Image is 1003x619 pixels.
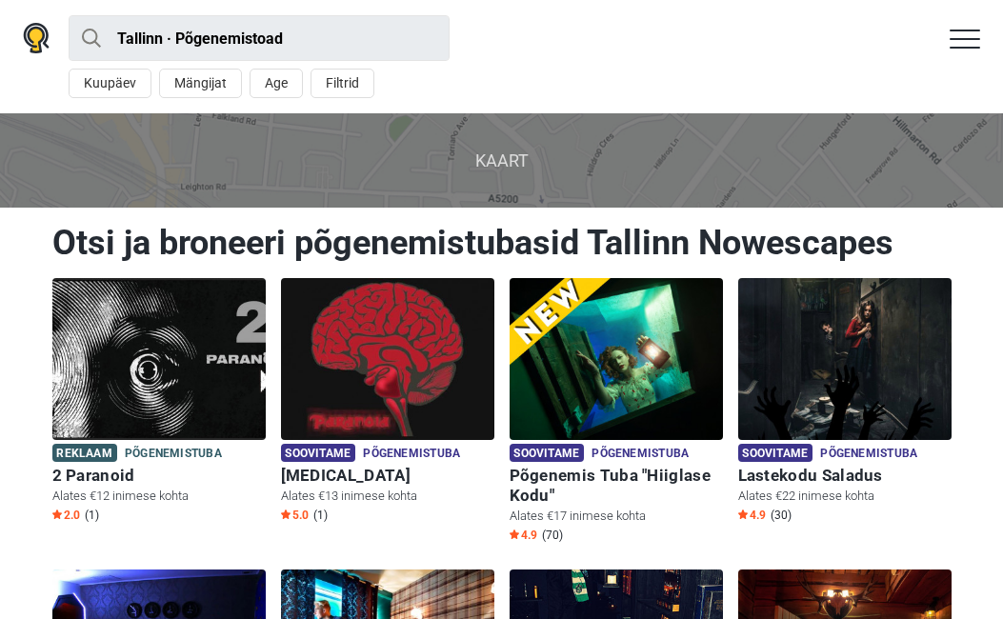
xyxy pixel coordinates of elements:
[52,222,952,264] h1: Otsi ja broneeri põgenemistubasid Tallinn Nowescapes
[250,69,303,98] button: Age
[52,508,80,523] span: 2.0
[281,488,494,505] p: Alates €13 inimese kohta
[738,278,952,527] a: Lastekodu Saladus Soovitame Põgenemistuba Lastekodu Saladus Alates €22 inimese kohta Star4.9 (30)
[510,278,723,440] img: Põgenemis Tuba "Hiiglase Kodu"
[313,508,328,523] span: (1)
[311,69,374,98] button: Filtrid
[592,444,689,465] span: Põgenemistuba
[510,528,537,543] span: 4.9
[281,278,494,527] a: Paranoia Soovitame Põgenemistuba [MEDICAL_DATA] Alates €13 inimese kohta Star5.0 (1)
[281,278,494,440] img: Paranoia
[23,23,50,53] img: Nowescape logo
[52,278,266,527] a: 2 Paranoid Reklaam Põgenemistuba 2 Paranoid Alates €12 inimese kohta Star2.0 (1)
[52,278,266,440] img: 2 Paranoid
[69,69,151,98] button: Kuupäev
[738,508,766,523] span: 4.9
[52,444,117,462] span: Reklaam
[510,508,723,525] p: Alates €17 inimese kohta
[281,444,356,462] span: Soovitame
[738,488,952,505] p: Alates €22 inimese kohta
[281,509,291,519] img: Star
[85,508,99,523] span: (1)
[542,528,563,543] span: (70)
[52,466,266,486] h6: 2 Paranoid
[738,444,813,462] span: Soovitame
[69,15,450,61] input: proovi “Tallinn”
[738,466,952,486] h6: Lastekodu Saladus
[281,508,309,523] span: 5.0
[771,508,792,523] span: (30)
[510,466,723,506] h6: Põgenemis Tuba "Hiiglase Kodu"
[52,488,266,505] p: Alates €12 inimese kohta
[281,466,494,486] h6: [MEDICAL_DATA]
[125,444,222,465] span: Põgenemistuba
[738,278,952,440] img: Lastekodu Saladus
[738,509,748,519] img: Star
[510,278,723,547] a: Põgenemis Tuba "Hiiglase Kodu" Soovitame Põgenemistuba Põgenemis Tuba "Hiiglase Kodu" Alates €17 ...
[510,444,585,462] span: Soovitame
[820,444,917,465] span: Põgenemistuba
[159,69,242,98] button: Mängijat
[52,509,62,519] img: Star
[510,529,519,539] img: Star
[363,444,460,465] span: Põgenemistuba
